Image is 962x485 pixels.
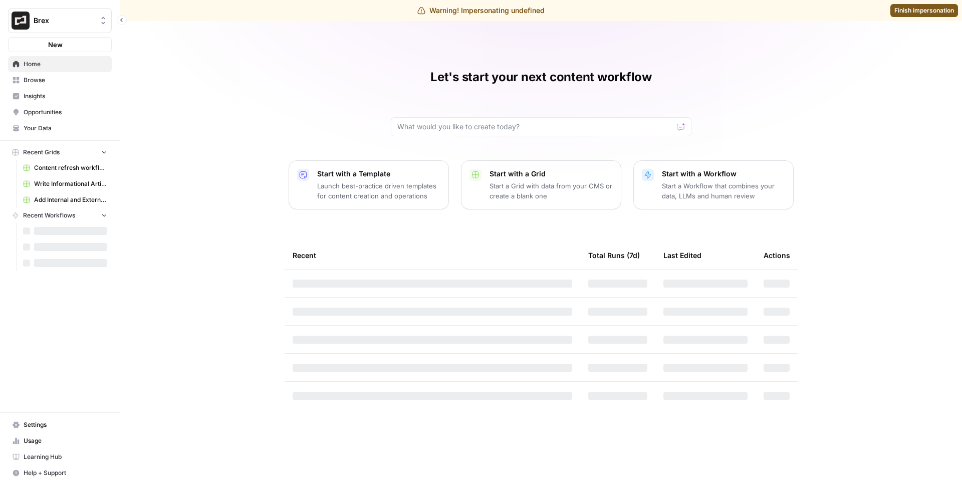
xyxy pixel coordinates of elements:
[662,181,785,201] p: Start a Workflow that combines your data, LLMs and human review
[24,76,107,85] span: Browse
[461,160,621,209] button: Start with a GridStart a Grid with data from your CMS or create a blank one
[24,452,107,461] span: Learning Hub
[662,169,785,179] p: Start with a Workflow
[8,145,112,160] button: Recent Grids
[8,208,112,223] button: Recent Workflows
[890,4,958,17] a: Finish impersonation
[24,124,107,133] span: Your Data
[293,241,572,269] div: Recent
[764,241,790,269] div: Actions
[289,160,449,209] button: Start with a TemplateLaunch best-practice driven templates for content creation and operations
[8,8,112,33] button: Workspace: Brex
[8,56,112,72] a: Home
[588,241,640,269] div: Total Runs (7d)
[24,468,107,477] span: Help + Support
[8,120,112,136] a: Your Data
[8,465,112,481] button: Help + Support
[8,449,112,465] a: Learning Hub
[8,88,112,104] a: Insights
[19,176,112,192] a: Write Informational Article
[12,12,30,30] img: Brex Logo
[19,160,112,176] a: Content refresh workflow
[24,420,107,429] span: Settings
[317,181,440,201] p: Launch best-practice driven templates for content creation and operations
[8,37,112,52] button: New
[34,16,94,26] span: Brex
[8,433,112,449] a: Usage
[23,148,60,157] span: Recent Grids
[317,169,440,179] p: Start with a Template
[23,211,75,220] span: Recent Workflows
[490,169,613,179] p: Start with a Grid
[8,72,112,88] a: Browse
[490,181,613,201] p: Start a Grid with data from your CMS or create a blank one
[8,417,112,433] a: Settings
[663,241,701,269] div: Last Edited
[397,122,673,132] input: What would you like to create today?
[24,60,107,69] span: Home
[24,436,107,445] span: Usage
[34,179,107,188] span: Write Informational Article
[430,69,652,85] h1: Let's start your next content workflow
[48,40,63,50] span: New
[19,192,112,208] a: Add Internal and External Links (1)
[633,160,794,209] button: Start with a WorkflowStart a Workflow that combines your data, LLMs and human review
[894,6,954,15] span: Finish impersonation
[34,163,107,172] span: Content refresh workflow
[34,195,107,204] span: Add Internal and External Links (1)
[24,108,107,117] span: Opportunities
[417,6,545,16] div: Warning! Impersonating undefined
[24,92,107,101] span: Insights
[8,104,112,120] a: Opportunities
